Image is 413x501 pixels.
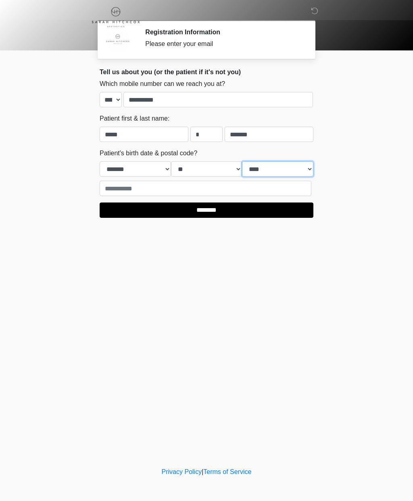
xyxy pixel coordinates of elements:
h2: Tell us about you (or the patient if it's not you) [100,68,313,76]
label: Patient first & last name: [100,114,169,123]
label: Which mobile number can we reach you at? [100,79,225,89]
a: Terms of Service [203,468,251,475]
a: Privacy Policy [162,468,202,475]
img: Sarah Hitchcox Aesthetics Logo [92,6,140,27]
label: Patient's birth date & postal code? [100,148,197,158]
a: | [202,468,203,475]
img: Agent Avatar [106,28,130,52]
div: Please enter your email [145,39,301,49]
